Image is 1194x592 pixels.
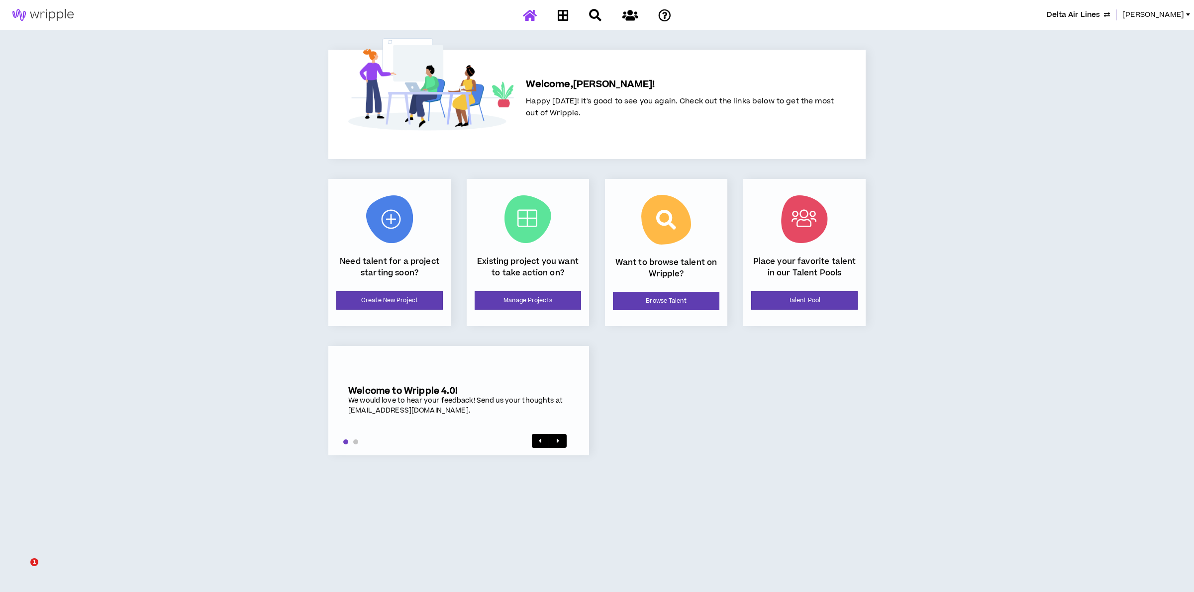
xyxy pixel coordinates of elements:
[751,291,858,310] a: Talent Pool
[526,78,834,91] h5: Welcome, [PERSON_NAME] !
[504,195,551,243] img: Current Projects
[366,195,413,243] img: New Project
[475,256,581,278] p: Existing project you want to take action on?
[613,292,719,310] a: Browse Talent
[30,558,38,566] span: 1
[526,96,834,118] span: Happy [DATE]! It's good to see you again. Check out the links below to get the most out of Wripple.
[1047,9,1100,20] span: Delta Air Lines
[475,291,581,310] a: Manage Projects
[10,558,34,582] iframe: Intercom live chat
[613,257,719,279] p: Want to browse talent on Wripple?
[1047,9,1110,20] button: Delta Air Lines
[336,291,443,310] a: Create New Project
[781,195,828,243] img: Talent Pool
[336,256,443,278] p: Need talent for a project starting soon?
[751,256,858,278] p: Place your favorite talent in our Talent Pools
[348,396,569,416] div: We would love to hear your feedback! Send us your thoughts at [EMAIL_ADDRESS][DOMAIN_NAME].
[348,386,569,396] h5: Welcome to Wripple 4.0!
[1122,9,1184,20] span: [PERSON_NAME]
